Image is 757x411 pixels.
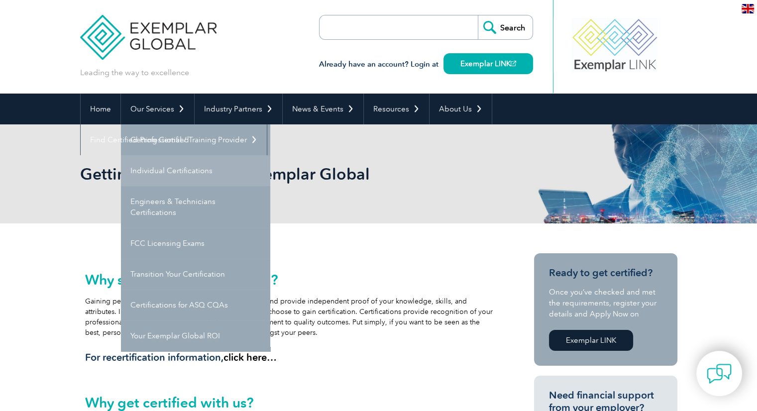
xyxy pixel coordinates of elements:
[478,15,533,39] input: Search
[742,4,754,13] img: en
[283,94,363,124] a: News & Events
[549,287,662,319] p: Once you’ve checked and met the requirements, register your details and Apply Now on
[121,228,270,259] a: FCC Licensing Exams
[195,94,282,124] a: Industry Partners
[121,186,270,228] a: Engineers & Technicians Certifications
[443,53,533,74] a: Exemplar LINK
[511,61,516,66] img: open_square.png
[364,94,429,124] a: Resources
[121,155,270,186] a: Individual Certifications
[80,67,189,78] p: Leading the way to excellence
[121,290,270,320] a: Certifications for ASQ CQAs
[121,94,194,124] a: Our Services
[85,351,493,364] h3: For recertification information,
[319,58,533,71] h3: Already have an account? Login at
[223,351,277,363] a: click here…
[85,272,493,364] div: Gaining personnel certification will enhance your career and provide independent proof of your kn...
[80,164,462,184] h1: Getting Certified with Exemplar Global
[81,124,267,155] a: Find Certified Professional / Training Provider
[549,330,633,351] a: Exemplar LINK
[81,94,120,124] a: Home
[85,272,493,288] h2: Why should you get certified?
[549,267,662,279] h3: Ready to get certified?
[121,259,270,290] a: Transition Your Certification
[121,320,270,351] a: Your Exemplar Global ROI
[430,94,492,124] a: About Us
[85,395,493,411] h2: Why get certified with us?
[707,361,732,386] img: contact-chat.png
